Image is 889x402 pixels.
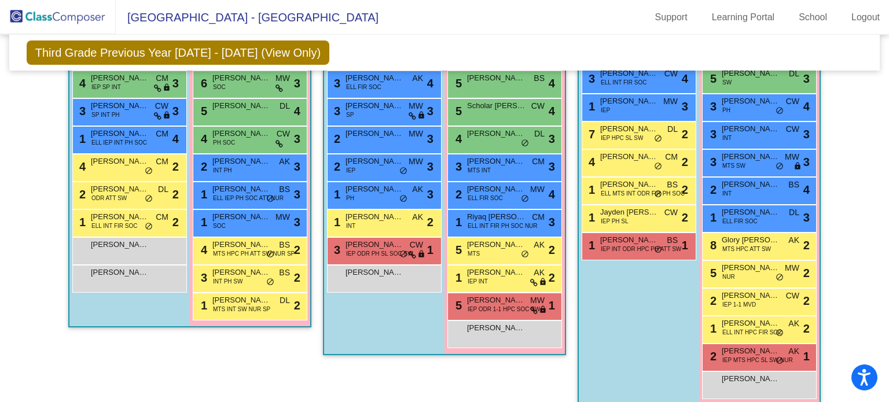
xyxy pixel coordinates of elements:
span: [PERSON_NAME] [722,262,780,274]
span: DL [280,100,290,112]
span: ELL FIR SOC [722,217,758,226]
span: CW [786,95,799,108]
span: [PERSON_NAME] [212,156,270,167]
span: [PERSON_NAME] [212,267,270,278]
span: INT [722,134,732,142]
span: 4 [549,102,555,120]
span: ELL INT HPC FIR SOC [722,328,782,337]
span: 1 [707,211,717,224]
span: Scholar [PERSON_NAME] [467,100,525,112]
span: 1 [453,216,462,228]
span: 2 [549,241,555,259]
span: CM [156,72,168,84]
span: 2 [294,241,300,259]
span: Jayden [PERSON_NAME] [PERSON_NAME] [600,206,658,218]
span: DL [789,206,799,219]
span: CW [155,100,168,112]
span: 2 [453,188,462,201]
a: Logout [842,8,889,27]
span: 1 [586,100,595,113]
span: AK [788,318,799,330]
span: 1 [198,299,207,312]
span: 5 [453,299,462,312]
span: Third Grade Previous Year [DATE] - [DATE] (View Only) [27,40,330,65]
span: 1 [682,237,688,254]
span: MW [409,156,423,168]
span: INT [722,189,732,198]
span: 3 [331,77,340,90]
span: 3 [331,244,340,256]
span: CW [277,128,290,140]
span: 3 [707,128,717,141]
span: 1 [76,132,86,145]
span: CW [786,290,799,302]
span: IEP ODR PH SL SOC SW [346,249,413,258]
span: AK [788,234,799,246]
span: [PERSON_NAME] [91,156,149,167]
span: 2 [707,294,717,307]
span: CW [531,100,545,112]
span: AK [534,239,545,251]
span: 5 [453,77,462,90]
span: 2 [803,292,810,309]
span: 2 [803,264,810,282]
span: MTS INT [468,166,491,175]
span: INT PH SW [213,277,243,286]
span: 1 [331,216,340,228]
span: CM [532,156,545,168]
span: CW [664,68,678,80]
span: [PERSON_NAME] [212,239,270,250]
span: MTS HPC ATT SW [722,245,771,253]
span: lock [163,83,171,93]
span: 3 [172,102,179,120]
span: [PERSON_NAME] [212,128,270,139]
span: [PERSON_NAME] [722,179,780,190]
span: CM [532,211,545,223]
span: do_not_disturb_alt [145,194,153,204]
span: [PERSON_NAME] [467,267,525,278]
span: lock [539,305,547,315]
span: AK [279,156,290,168]
span: 3 [427,186,434,203]
span: MTS SW [722,161,745,170]
span: Riyaq [PERSON_NAME] [467,211,525,223]
span: [PERSON_NAME] [467,322,525,334]
span: AK [412,72,423,84]
span: do_not_disturb_alt [399,167,407,176]
span: [PERSON_NAME] [467,294,525,306]
span: Glory [PERSON_NAME] [722,234,780,246]
span: 4 [76,77,86,90]
span: 1 [586,183,595,196]
span: 6 [198,77,207,90]
span: 2 [803,320,810,337]
span: IEP INT ODR HPC PH ATT SW [601,245,681,253]
span: 1 [427,241,434,259]
span: 5 [707,267,717,279]
span: 1 [331,188,340,201]
span: CM [665,151,678,163]
span: MW [275,72,290,84]
span: 4 [198,132,207,145]
span: 4 [549,186,555,203]
span: IEP [601,106,610,115]
span: 4 [682,70,688,87]
span: 3 [549,130,555,147]
span: [PERSON_NAME] [346,211,403,223]
span: [PERSON_NAME] [467,239,525,250]
span: ELL FIR SOC [346,83,381,91]
span: 2 [682,126,688,143]
span: 3 [294,130,300,147]
span: DL [280,294,290,307]
span: 3 [453,160,462,173]
span: 3 [331,105,340,117]
span: CW [664,206,678,219]
span: 3 [172,75,179,92]
span: IEP ODR 1-1 HPC SOC SW [468,305,540,314]
span: [PERSON_NAME] [346,72,403,84]
span: ELL IEP PH SOC ATT NUR [213,194,284,202]
span: PH [722,106,730,115]
span: ELL INT FIR SOC [601,78,646,87]
span: BS [534,72,545,84]
span: CM [156,156,168,168]
span: 3 [682,98,688,115]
